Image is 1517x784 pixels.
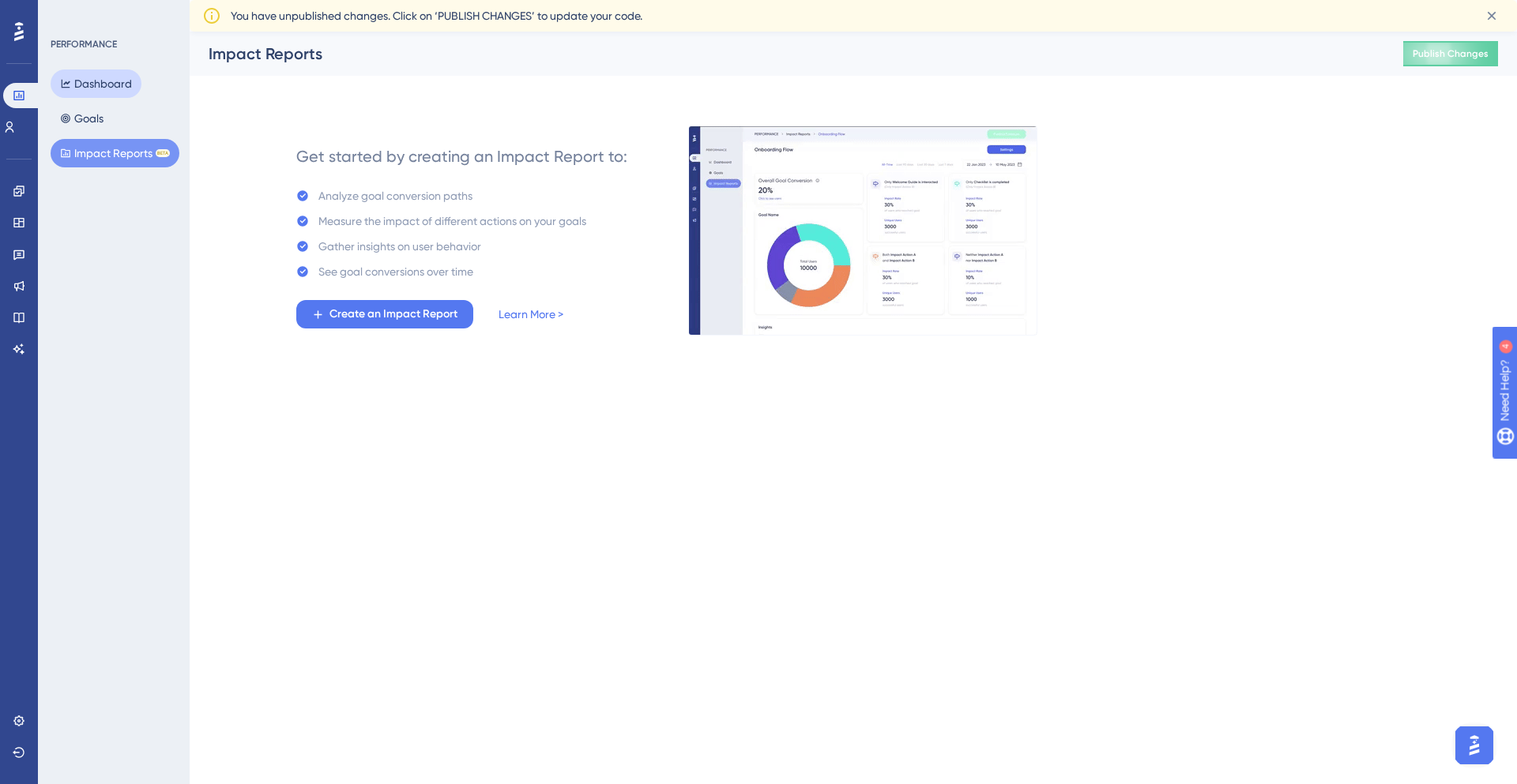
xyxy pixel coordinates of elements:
div: Get started by creating an Impact Report to: [296,145,627,167]
button: Publish Changes [1403,41,1498,66]
div: Analyze goal conversion paths [318,186,472,205]
iframe: UserGuiding AI Assistant Launcher [1451,722,1498,769]
div: See goal conversions over time [318,262,473,281]
span: Create an Impact Report [329,305,457,324]
span: Publish Changes [1413,47,1489,60]
button: Impact ReportsBETA [51,139,179,167]
button: Create an Impact Report [296,300,473,328]
div: 4 [110,8,115,21]
span: You have unpublished changes. Click on ‘PUBLISH CHANGES’ to update your code. [231,6,642,25]
div: Measure the impact of different actions on your goals [318,212,586,231]
div: BETA [156,149,170,157]
div: Gather insights on user behavior [318,237,481,256]
img: e8cc2031152ba83cd32f6b7ecddf0002.gif [688,126,1037,336]
div: Impact Reports [209,43,1364,65]
span: Need Help? [37,4,99,23]
div: PERFORMANCE [51,38,117,51]
button: Goals [51,104,113,133]
button: Dashboard [51,69,141,98]
a: Learn More > [499,305,563,324]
